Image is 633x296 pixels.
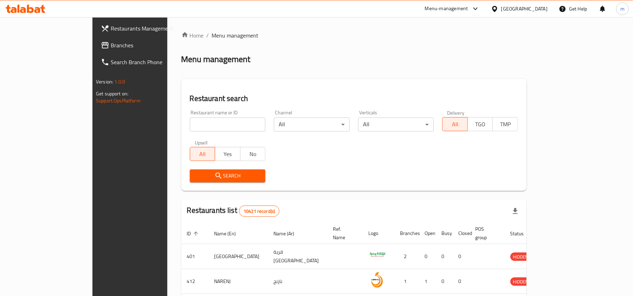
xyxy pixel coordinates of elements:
[190,169,266,182] button: Search
[274,229,304,238] span: Name (Ar)
[209,244,268,269] td: [GEOGRAPHIC_DATA]
[369,246,386,264] img: Spicy Village
[268,244,328,269] td: قرية [GEOGRAPHIC_DATA]
[96,96,141,105] a: Support.OpsPlatform
[369,271,386,289] img: NARENJ
[215,147,240,161] button: Yes
[96,89,128,98] span: Get support on:
[453,269,470,294] td: 0
[187,205,280,217] h2: Restaurants list
[95,37,198,54] a: Branches
[436,223,453,244] th: Busy
[207,31,209,40] li: /
[195,140,208,145] label: Upsell
[395,244,419,269] td: 2
[419,223,436,244] th: Open
[492,117,518,131] button: TMP
[471,119,490,129] span: TGO
[193,149,213,159] span: All
[212,31,259,40] span: Menu management
[111,58,193,66] span: Search Branch Phone
[507,203,524,220] div: Export file
[436,269,453,294] td: 0
[467,117,493,131] button: TGO
[442,117,468,131] button: All
[447,110,465,115] label: Delivery
[510,229,533,238] span: Status
[425,5,468,13] div: Menu-management
[181,31,527,40] nav: breadcrumb
[240,147,266,161] button: No
[218,149,238,159] span: Yes
[419,269,436,294] td: 1
[436,244,453,269] td: 0
[243,149,263,159] span: No
[239,206,279,217] div: Total records count
[181,54,251,65] h2: Menu management
[190,147,215,161] button: All
[95,54,198,70] a: Search Branch Phone
[476,225,496,242] span: POS group
[453,223,470,244] th: Closed
[190,93,518,104] h2: Restaurant search
[510,278,531,286] span: HIDDEN
[96,77,113,86] span: Version:
[496,119,515,129] span: TMP
[274,117,350,132] div: All
[111,41,193,49] span: Branches
[114,77,125,86] span: 1.0.0
[395,223,419,244] th: Branches
[214,229,245,238] span: Name (En)
[95,20,198,37] a: Restaurants Management
[395,269,419,294] td: 1
[268,269,328,294] td: نارنج
[190,117,266,132] input: Search for restaurant name or ID..
[187,229,200,238] span: ID
[111,24,193,33] span: Restaurants Management
[333,225,355,242] span: Ref. Name
[445,119,465,129] span: All
[620,5,625,13] span: m
[510,253,531,261] span: HIDDEN
[419,244,436,269] td: 0
[195,171,260,180] span: Search
[209,269,268,294] td: NARENJ
[453,244,470,269] td: 0
[501,5,548,13] div: [GEOGRAPHIC_DATA]
[363,223,395,244] th: Logo
[239,208,279,215] span: 10421 record(s)
[358,117,434,132] div: All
